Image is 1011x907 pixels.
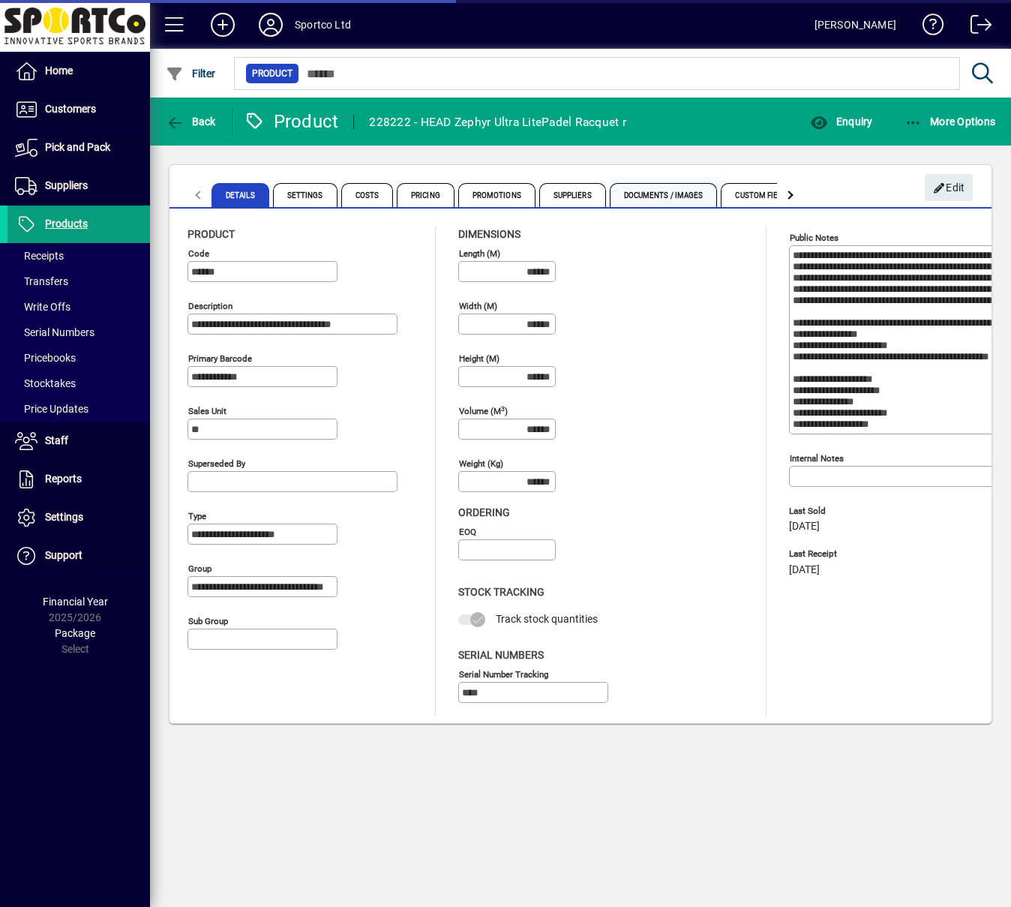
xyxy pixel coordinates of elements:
[806,108,876,135] button: Enquiry
[166,116,216,128] span: Back
[150,108,232,135] app-page-header-button: Back
[459,248,500,259] mat-label: Length (m)
[45,65,73,77] span: Home
[7,537,150,575] a: Support
[959,3,992,52] a: Logout
[7,167,150,205] a: Suppliers
[15,377,76,389] span: Stocktakes
[7,345,150,371] a: Pricebooks
[7,53,150,90] a: Home
[459,353,499,364] mat-label: Height (m)
[539,183,606,207] span: Suppliers
[790,233,838,243] mat-label: Public Notes
[458,183,535,207] span: Promotions
[188,353,252,364] mat-label: Primary barcode
[188,406,226,416] mat-label: Sales unit
[458,586,544,598] span: Stock Tracking
[15,301,70,313] span: Write Offs
[188,511,206,521] mat-label: Type
[252,66,292,81] span: Product
[188,248,209,259] mat-label: Code
[188,616,228,626] mat-label: Sub group
[369,110,626,134] div: 228222 - HEAD Zephyr Ultra LitePadel Racquet r
[459,301,497,311] mat-label: Width (m)
[459,527,476,537] mat-label: EOQ
[15,326,94,338] span: Serial Numbers
[911,3,944,52] a: Knowledge Base
[925,174,973,201] button: Edit
[45,179,88,191] span: Suppliers
[45,141,110,153] span: Pick and Pack
[341,183,394,207] span: Costs
[7,422,150,460] a: Staff
[7,294,150,320] a: Write Offs
[904,116,996,128] span: More Options
[187,228,235,240] span: Product
[211,183,269,207] span: Details
[247,11,295,38] button: Profile
[397,183,454,207] span: Pricing
[45,434,68,446] span: Staff
[496,613,598,625] span: Track stock quantities
[45,103,96,115] span: Customers
[7,320,150,345] a: Serial Numbers
[459,458,503,469] mat-label: Weight (Kg)
[15,275,68,287] span: Transfers
[7,461,150,498] a: Reports
[7,129,150,167] a: Pick and Pack
[7,499,150,536] a: Settings
[45,511,83,523] span: Settings
[273,183,337,207] span: Settings
[7,269,150,294] a: Transfers
[7,243,150,269] a: Receipts
[15,352,76,364] span: Pricebooks
[459,406,508,416] mat-label: Volume (m )
[814,13,896,37] div: [PERSON_NAME]
[901,108,1000,135] button: More Options
[810,116,872,128] span: Enquiry
[15,403,88,415] span: Price Updates
[45,549,82,561] span: Support
[458,649,544,661] span: Serial Numbers
[166,68,216,80] span: Filter
[15,250,64,262] span: Receipts
[789,521,820,533] span: [DATE]
[458,228,520,240] span: Dimensions
[501,404,505,412] sup: 3
[458,506,510,518] span: Ordering
[162,108,220,135] button: Back
[188,301,232,311] mat-label: Description
[162,60,220,87] button: Filter
[244,110,339,134] div: Product
[721,183,805,207] span: Custom Fields
[933,176,965,200] span: Edit
[790,453,844,464] mat-label: Internal Notes
[459,668,548,679] mat-label: Serial Number tracking
[7,396,150,422] a: Price Updates
[55,627,95,639] span: Package
[295,13,351,37] div: Sportco Ltd
[45,473,82,485] span: Reports
[188,458,245,469] mat-label: Superseded by
[199,11,247,38] button: Add
[43,596,108,608] span: Financial Year
[188,563,211,574] mat-label: Group
[610,183,718,207] span: Documents / Images
[789,564,820,576] span: [DATE]
[7,91,150,128] a: Customers
[7,371,150,396] a: Stocktakes
[45,218,88,230] span: Products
